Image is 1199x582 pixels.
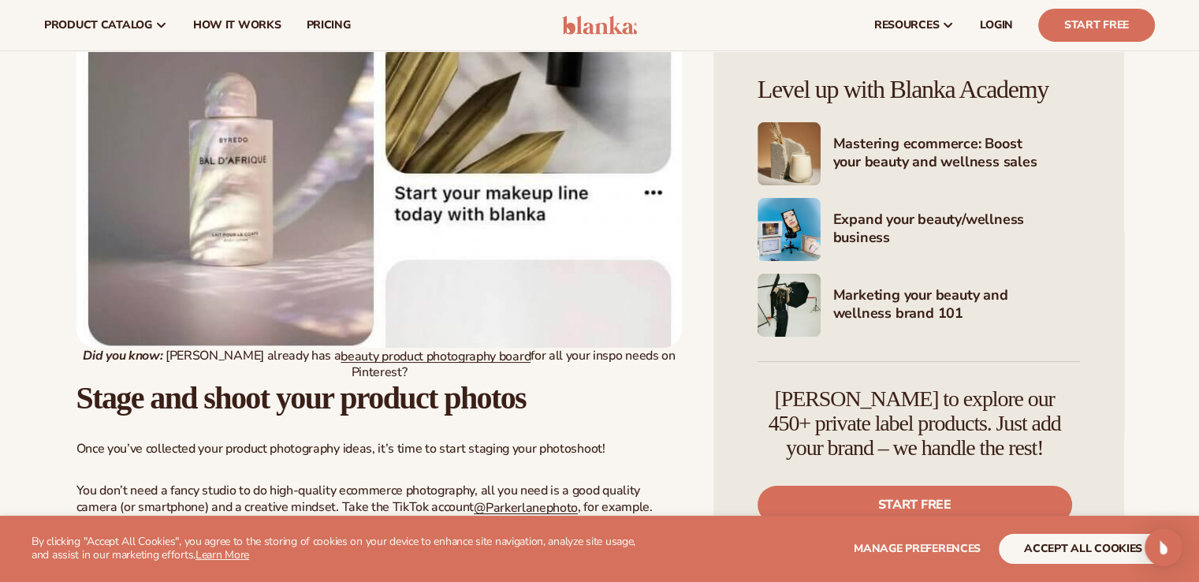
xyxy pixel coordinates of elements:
a: Start free [758,486,1072,524]
p: You don’t need a fancy studio to do high-quality ecommerce photography, all you need is a good qu... [76,483,683,532]
h4: Mastering ecommerce: Boost your beauty and wellness sales [833,135,1080,173]
p: By clicking "Accept All Cookies", you agree to the storing of cookies on your device to enhance s... [32,535,653,562]
img: Shopify Image 8 [758,274,821,337]
p: [PERSON_NAME] already has a for all your inspo needs on Pinterest? [76,348,683,381]
button: accept all cookies [999,534,1167,564]
a: Shopify Image 6 Mastering ecommerce: Boost your beauty and wellness sales [758,122,1080,185]
img: logo [562,16,637,35]
a: Shopify Image 8 Marketing your beauty and wellness brand 101 [758,274,1080,337]
button: Manage preferences [854,534,981,564]
a: beauty product photography board [341,347,531,364]
p: Once you’ve collected your product photography ideas, it’s time to start staging your photoshoot! [76,441,683,457]
span: resources [874,19,939,32]
h4: Expand your beauty/wellness business [833,211,1080,249]
h4: Marketing your beauty and wellness brand 101 [833,286,1080,325]
em: Did you know: [83,347,162,364]
strong: Stage and shoot your product photos [76,380,526,416]
div: Open Intercom Messenger [1145,528,1182,566]
span: How It Works [193,19,281,32]
img: Shopify Image 6 [758,122,821,185]
span: pricing [306,19,350,32]
a: Start Free [1038,9,1155,42]
span: product catalog [44,19,152,32]
span: Manage preferences [854,541,981,556]
span: LOGIN [980,19,1013,32]
h4: [PERSON_NAME] to explore our 450+ private label products. Just add your brand – we handle the rest! [758,387,1072,460]
a: @Parkerlanephoto [474,498,578,516]
h4: Level up with Blanka Academy [758,76,1080,103]
a: Learn More [195,547,249,562]
a: Shopify Image 7 Expand your beauty/wellness business [758,198,1080,261]
img: Shopify Image 7 [758,198,821,261]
